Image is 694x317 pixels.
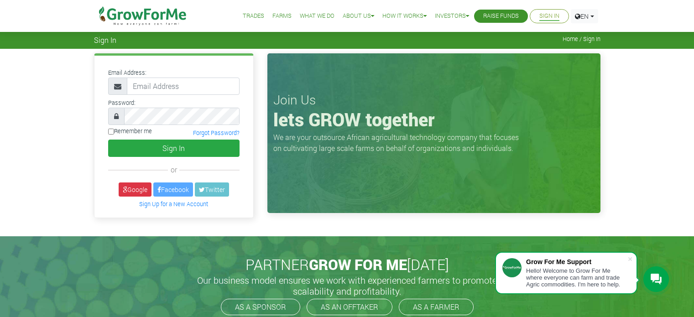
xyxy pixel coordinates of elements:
a: Investors [435,11,469,21]
a: Google [119,182,151,197]
input: Email Address [127,78,240,95]
a: What We Do [300,11,334,21]
a: How it Works [382,11,427,21]
a: EN [571,9,598,23]
span: Sign In [94,36,116,44]
h2: PARTNER [DATE] [98,256,597,273]
label: Remember me [108,127,152,135]
a: Forgot Password? [193,129,240,136]
a: Sign Up for a New Account [139,200,208,208]
button: Sign In [108,140,240,157]
div: Grow For Me Support [526,258,627,265]
a: AS A FARMER [399,299,474,315]
h1: lets GROW together [273,109,595,130]
a: Farms [272,11,292,21]
a: About Us [343,11,374,21]
a: Sign In [539,11,559,21]
a: AS AN OFFTAKER [307,299,392,315]
a: AS A SPONSOR [221,299,300,315]
span: Home / Sign In [563,36,600,42]
p: We are your outsource African agricultural technology company that focuses on cultivating large s... [273,132,524,154]
div: or [108,164,240,175]
h5: Our business model ensures we work with experienced farmers to promote scalability and profitabil... [188,275,507,296]
div: Hello! Welcome to Grow For Me where everyone can farm and trade Agric commodities. I'm here to help. [526,267,627,288]
span: GROW FOR ME [309,255,407,274]
a: Raise Funds [483,11,519,21]
h3: Join Us [273,92,595,108]
input: Remember me [108,129,114,135]
label: Password: [108,99,136,107]
label: Email Address: [108,68,146,77]
a: Trades [243,11,264,21]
